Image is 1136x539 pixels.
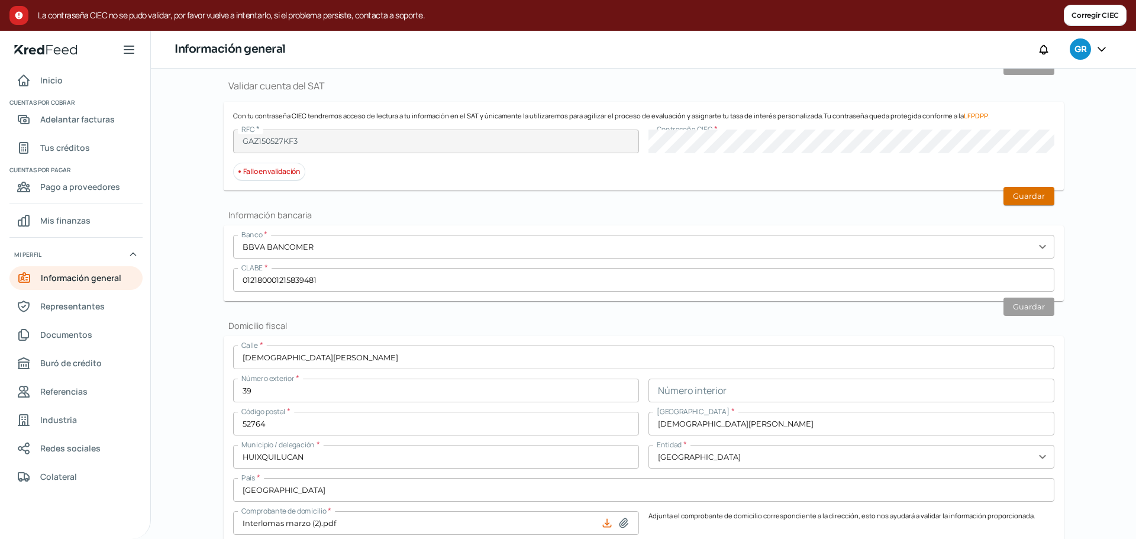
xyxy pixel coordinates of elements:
span: CLABE [241,263,263,273]
span: Adelantar facturas [40,112,115,127]
button: Guardar [1003,298,1054,316]
a: Mis finanzas [9,209,143,233]
span: Pago a proveedores [40,179,120,194]
span: Entidad [657,440,682,450]
span: Contraseña CIEC [657,124,712,134]
a: Industria [9,408,143,432]
a: LFPDPP [964,111,988,120]
h1: Validar cuenta del SAT [224,79,1064,92]
span: Inicio [40,73,63,88]
span: Industria [40,412,77,427]
a: Colateral [9,465,143,489]
span: Banco [241,230,262,240]
span: Redes sociales [40,441,101,456]
button: Corregir CIEC [1064,5,1127,26]
a: Representantes [9,295,143,318]
div: Fallo en validación [233,163,305,181]
h2: Información bancaria [224,209,1064,221]
h2: Domicilio fiscal [224,320,1064,331]
span: Colateral [40,469,77,484]
span: RFC [241,124,254,134]
span: La contraseña CIEC no se pudo validar, por favor vuelve a intentarlo, si el problema persiste, co... [38,8,1064,22]
span: Cuentas por pagar [9,164,141,175]
span: GR [1074,43,1086,57]
button: Guardar [1003,187,1054,205]
span: Cuentas por cobrar [9,97,141,108]
span: Tus créditos [40,140,90,155]
span: País [241,473,255,483]
span: Municipio / delegación [241,440,315,450]
p: Adjunta el comprobante de domicilio correspondiente a la dirección, esto nos ayudará a validar la... [648,511,1054,535]
a: Buró de crédito [9,351,143,375]
a: Pago a proveedores [9,175,143,199]
span: Referencias [40,384,88,399]
span: Comprobante de domicilio [241,506,326,516]
a: Información general [9,266,143,290]
span: Documentos [40,327,92,342]
a: Redes sociales [9,437,143,460]
span: Representantes [40,299,105,314]
span: Número exterior [241,373,294,383]
h1: Información general [175,41,286,58]
span: [GEOGRAPHIC_DATA] [657,406,730,417]
span: Mis finanzas [40,213,91,228]
span: Código postal [241,406,285,417]
a: Inicio [9,69,143,92]
a: Adelantar facturas [9,108,143,131]
a: Referencias [9,380,143,404]
span: Mi perfil [14,249,41,260]
span: Calle [241,340,258,350]
a: Documentos [9,323,143,347]
a: Tus créditos [9,136,143,160]
span: Buró de crédito [40,356,102,370]
span: Información general [41,270,121,285]
p: Con tu contraseña CIEC tendremos acceso de lectura a tu información en el SAT y únicamente la uti... [233,111,1054,120]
